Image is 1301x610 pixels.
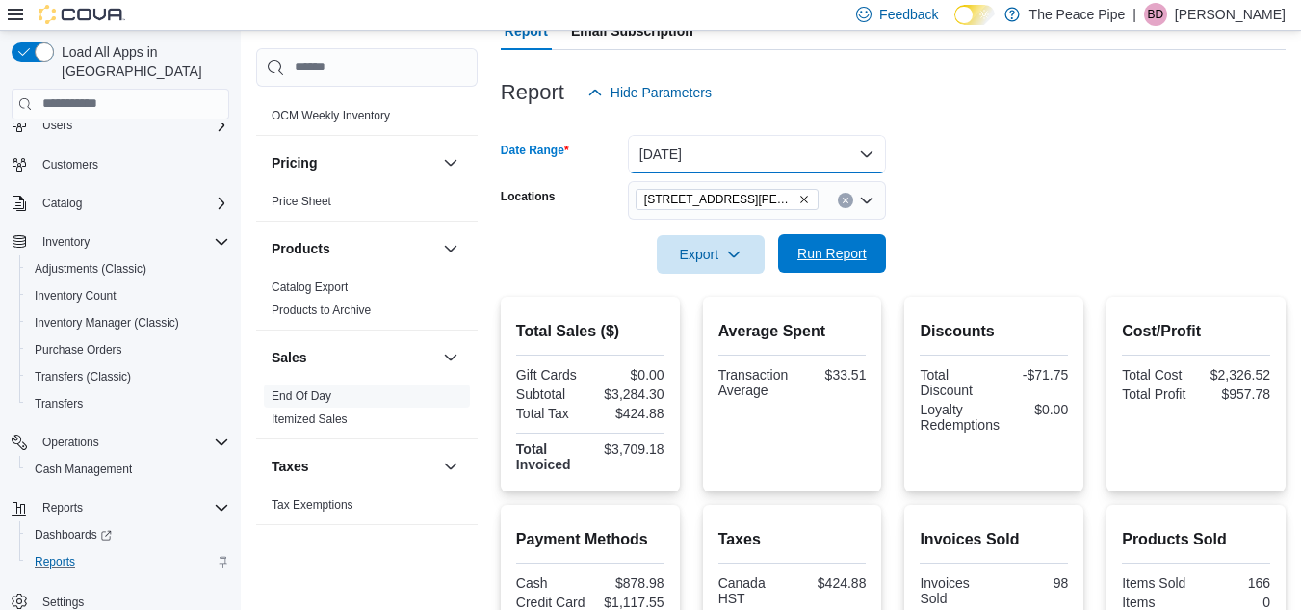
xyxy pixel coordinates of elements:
[27,257,154,280] a: Adjustments (Classic)
[920,367,990,398] div: Total Discount
[35,431,107,454] button: Operations
[1200,575,1270,591] div: 166
[19,282,237,309] button: Inventory Count
[35,230,229,253] span: Inventory
[594,575,664,591] div: $878.98
[42,196,82,211] span: Catalog
[19,456,237,483] button: Cash Management
[1007,402,1068,417] div: $0.00
[439,66,462,89] button: OCM
[35,369,131,385] span: Transfers (Classic)
[27,550,229,573] span: Reports
[27,284,229,307] span: Inventory Count
[42,595,84,610] span: Settings
[35,288,117,304] span: Inventory Count
[35,114,80,137] button: Users
[35,431,229,454] span: Operations
[798,194,810,205] button: Remove 408 George St. N from selection in this group
[1122,320,1270,343] h2: Cost/Profit
[256,190,478,221] div: Pricing
[272,108,390,123] span: OCM Weekly Inventory
[1132,3,1136,26] p: |
[1122,528,1270,551] h2: Products Sold
[27,523,119,546] a: Dashboards
[644,190,794,209] span: [STREET_ADDRESS][PERSON_NAME]
[35,527,112,543] span: Dashboards
[797,244,867,263] span: Run Report
[636,189,819,210] span: 408 George St. N
[954,25,955,26] span: Dark Mode
[920,402,1000,433] div: Loyalty Redemptions
[272,457,309,476] h3: Taxes
[516,367,586,383] div: Gift Cards
[516,386,586,402] div: Subtotal
[718,367,789,398] div: Transaction Average
[838,193,853,208] button: Clear input
[19,309,237,336] button: Inventory Manager (Classic)
[27,550,83,573] a: Reports
[27,257,229,280] span: Adjustments (Classic)
[594,386,664,402] div: $3,284.30
[42,435,99,450] span: Operations
[879,5,938,24] span: Feedback
[27,311,187,334] a: Inventory Manager (Classic)
[1122,386,1192,402] div: Total Profit
[272,411,348,427] span: Itemized Sales
[954,5,995,25] input: Dark Mode
[272,280,348,294] a: Catalog Export
[272,389,331,403] a: End Of Day
[35,153,106,176] a: Customers
[272,303,371,318] span: Products to Archive
[859,193,874,208] button: Open list of options
[27,311,229,334] span: Inventory Manager (Classic)
[35,230,97,253] button: Inventory
[657,235,765,274] button: Export
[35,315,179,331] span: Inventory Manager (Classic)
[1144,3,1167,26] div: Brandon Duthie
[516,406,586,421] div: Total Tax
[4,112,237,139] button: Users
[796,575,867,591] div: $424.88
[35,496,229,519] span: Reports
[778,234,886,273] button: Run Report
[1200,367,1270,383] div: $2,326.52
[27,284,124,307] a: Inventory Count
[19,521,237,548] a: Dashboards
[439,346,462,369] button: Sales
[718,320,867,343] h2: Average Spent
[439,237,462,260] button: Products
[272,304,371,317] a: Products to Archive
[272,153,435,172] button: Pricing
[272,194,331,209] span: Price Sheet
[35,496,91,519] button: Reports
[4,228,237,255] button: Inventory
[4,150,237,178] button: Customers
[920,320,1068,343] h2: Discounts
[501,81,564,104] h3: Report
[594,406,664,421] div: $424.88
[1200,386,1270,402] div: $957.78
[27,392,229,415] span: Transfers
[256,276,478,330] div: Products
[272,109,390,122] a: OCM Weekly Inventory
[42,157,98,172] span: Customers
[998,575,1068,591] div: 98
[27,523,229,546] span: Dashboards
[35,192,90,215] button: Catalog
[35,554,75,570] span: Reports
[272,388,331,404] span: End Of Day
[27,458,229,481] span: Cash Management
[272,412,348,426] a: Itemized Sales
[256,104,478,135] div: OCM
[516,441,571,472] strong: Total Invoiced
[501,143,569,158] label: Date Range
[1122,367,1192,383] div: Total Cost
[1029,3,1126,26] p: The Peace Pipe
[439,455,462,478] button: Taxes
[39,5,125,24] img: Cova
[42,118,72,133] span: Users
[54,42,229,81] span: Load All Apps in [GEOGRAPHIC_DATA]
[272,279,348,295] span: Catalog Export
[516,528,664,551] h2: Payment Methods
[501,189,556,204] label: Locations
